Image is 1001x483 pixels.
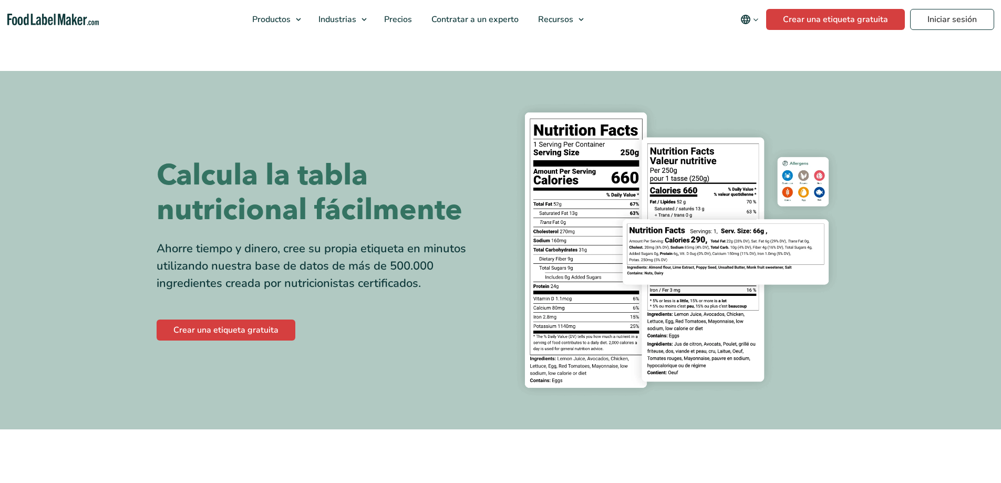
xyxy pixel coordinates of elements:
[428,14,520,25] span: Contratar a un experto
[157,158,493,228] h1: Calcula la tabla nutricional fácilmente
[766,9,905,30] a: Crear una etiqueta gratuita
[733,9,766,30] button: Change language
[249,14,292,25] span: Productos
[157,320,295,341] a: Crear una etiqueta gratuita
[535,14,574,25] span: Recursos
[7,14,99,26] a: Food Label Maker homepage
[315,14,357,25] span: Industrias
[381,14,413,25] span: Precios
[910,9,994,30] a: Iniciar sesión
[157,240,493,292] div: Ahorre tiempo y dinero, cree su propia etiqueta en minutos utilizando nuestra base de datos de má...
